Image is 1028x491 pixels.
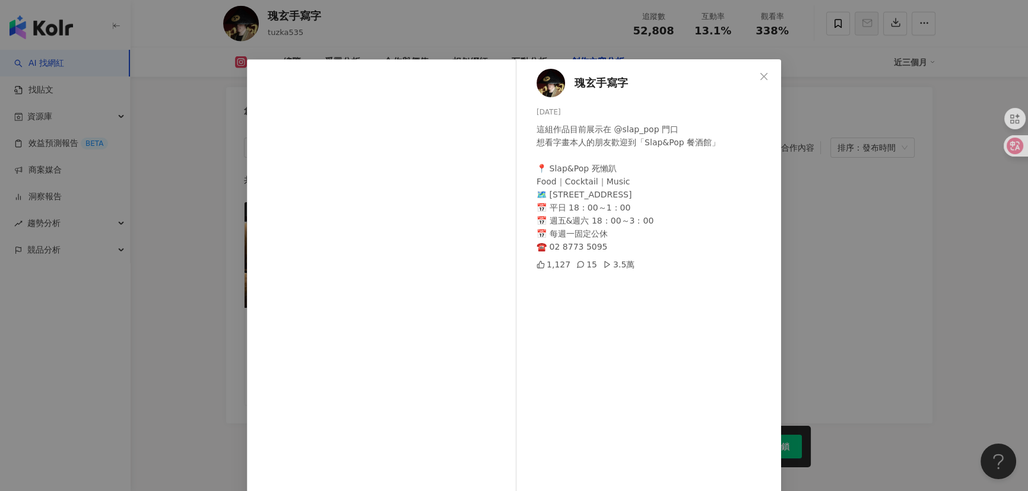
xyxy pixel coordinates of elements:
span: 瑰玄手寫字 [575,75,628,91]
div: 15 [576,258,597,271]
span: close [759,72,769,81]
button: Close [752,65,776,88]
div: 3.5萬 [603,258,634,271]
div: 這組作品目前展示在 @slap_pop 門口 想看字畫本人的朋友歡迎到「Slap&Pop 餐酒館」 📍 Slap&Pop 死懶趴 Food｜Cocktail｜Music 🗺️ [STREET_A... [537,123,772,253]
a: KOL Avatar瑰玄手寫字 [537,69,755,97]
div: [DATE] [537,107,772,118]
img: KOL Avatar [537,69,565,97]
div: 1,127 [537,258,570,271]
